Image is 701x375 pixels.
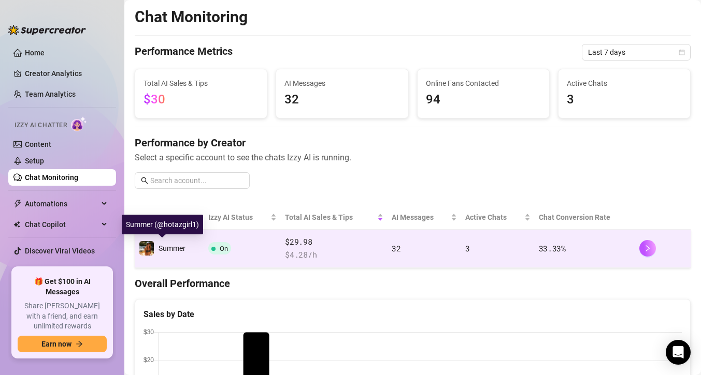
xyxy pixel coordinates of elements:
[8,25,86,35] img: logo-BBDzfeDw.svg
[122,215,203,234] div: Summer (@hotazgirl1)
[13,200,22,208] span: thunderbolt
[25,196,98,212] span: Automations
[426,78,541,89] span: Online Fans Contacted
[15,121,67,130] span: Izzy AI Chatter
[539,243,566,253] span: 33.33 %
[150,175,244,186] input: Search account...
[135,7,248,27] h2: Chat Monitoring
[18,301,107,332] span: Share [PERSON_NAME] with a friend, and earn unlimited rewards
[18,277,107,297] span: 🎁 Get $100 in AI Messages
[135,276,691,291] h4: Overall Performance
[25,90,76,98] a: Team Analytics
[392,243,400,253] span: 32
[644,245,651,252] span: right
[144,78,259,89] span: Total AI Sales & Tips
[284,78,399,89] span: AI Messages
[13,221,20,228] img: Chat Copilot
[204,205,281,230] th: Izzy AI Status
[71,116,87,131] img: AI Chatter
[159,244,185,252] span: Summer
[392,212,449,223] span: AI Messages
[18,336,107,352] button: Earn nowarrow-right
[639,240,656,257] button: right
[135,205,204,230] th: Creator
[25,140,51,148] a: Content
[25,49,45,57] a: Home
[135,44,233,61] h4: Performance Metrics
[135,136,691,150] h4: Performance by Creator
[679,49,685,55] span: calendar
[208,212,269,223] span: Izzy AI Status
[25,247,95,255] a: Discover Viral Videos
[567,78,682,89] span: Active Chats
[25,173,78,182] a: Chat Monitoring
[41,340,71,348] span: Earn now
[141,177,148,184] span: search
[25,157,44,165] a: Setup
[285,236,383,248] span: $29.98
[388,205,461,230] th: AI Messages
[76,340,83,348] span: arrow-right
[25,65,108,82] a: Creator Analytics
[285,249,383,261] span: $ 4.28 /h
[135,151,691,164] span: Select a specific account to see the chats Izzy AI is running.
[25,216,98,233] span: Chat Copilot
[461,205,534,230] th: Active Chats
[284,90,399,110] span: 32
[144,308,682,321] div: Sales by Date
[588,44,684,60] span: Last 7 days
[285,212,375,223] span: Total AI Sales & Tips
[666,340,691,365] div: Open Intercom Messenger
[465,243,470,253] span: 3
[535,205,635,230] th: Chat Conversion Rate
[144,92,165,107] span: $30
[465,212,522,223] span: Active Chats
[139,241,154,256] img: Summer
[281,205,387,230] th: Total AI Sales & Tips
[567,90,682,110] span: 3
[220,245,228,252] span: On
[426,90,541,110] span: 94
